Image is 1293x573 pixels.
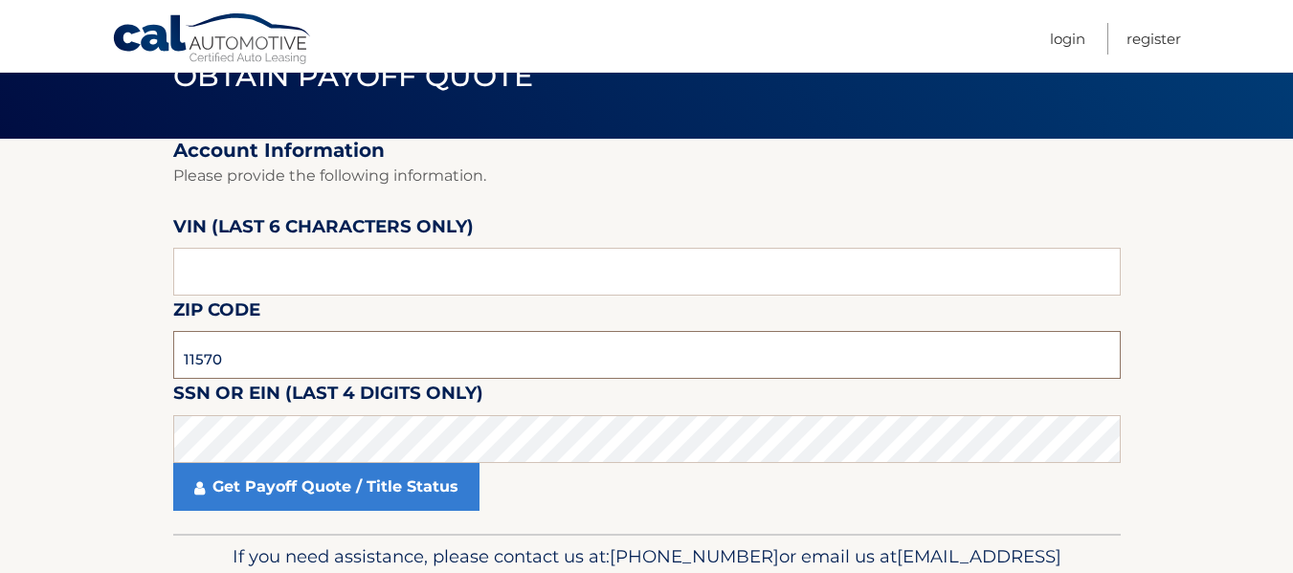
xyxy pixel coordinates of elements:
[173,139,1121,163] h2: Account Information
[173,296,260,331] label: Zip Code
[173,379,483,414] label: SSN or EIN (last 4 digits only)
[173,212,474,248] label: VIN (last 6 characters only)
[1050,23,1085,55] a: Login
[1126,23,1181,55] a: Register
[610,545,779,567] span: [PHONE_NUMBER]
[173,163,1121,189] p: Please provide the following information.
[173,463,479,511] a: Get Payoff Quote / Title Status
[112,12,313,68] a: Cal Automotive
[173,58,534,94] span: Obtain Payoff Quote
